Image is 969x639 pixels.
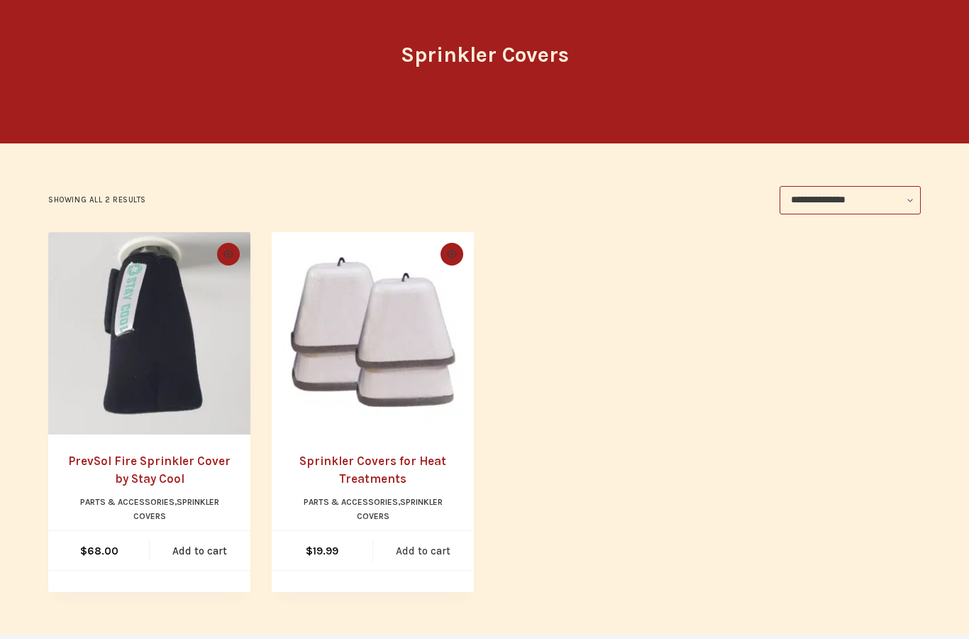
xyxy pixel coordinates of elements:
[357,497,443,521] a: Sprinkler Covers
[68,454,231,486] a: PrevSol Fire Sprinkler Cover by Stay Cool
[48,232,250,435] a: PrevSol Fire Sprinkler Cover by Stay Cool
[217,243,240,266] button: Quick view toggle
[304,497,398,507] a: Parts & Accessories
[150,531,250,570] a: Add to cart: “PrevSol Fire Sprinkler Cover by Stay Cool”
[306,545,313,557] span: $
[133,497,219,521] a: Sprinkler Covers
[80,497,175,507] a: Parts & Accessories
[306,545,338,557] bdi: 19.99
[780,186,921,214] select: Shop order
[272,232,474,435] a: Sprinkler Covers for Heat Treatments
[80,545,118,557] bdi: 68.00
[299,454,446,486] a: Sprinkler Covers for Heat Treatments
[11,6,54,48] button: Open LiveChat chat widget
[373,531,474,570] a: Add to cart: “Sprinkler Covers for Heat Treatments”
[62,496,236,524] li: ,
[441,243,463,266] button: Quick view toggle
[80,545,87,557] span: $
[48,194,146,207] p: Showing all 2 results
[218,39,751,71] h1: Sprinkler Covers
[286,496,460,524] li: ,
